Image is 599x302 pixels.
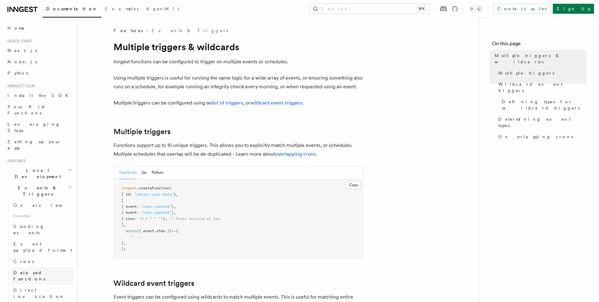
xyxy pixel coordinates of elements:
span: Determining event types [498,116,587,129]
button: Copy [346,181,361,189]
span: ] [121,222,124,227]
p: Multiple triggers can be configured using an , or . [114,99,363,107]
span: Quick start [5,39,32,44]
a: Event payload format [11,238,73,256]
span: Overview [13,203,78,208]
span: AgentKit [146,6,179,11]
span: => [172,229,176,233]
span: [ [121,198,124,202]
span: Local Development [5,167,68,180]
a: Contact sales [493,4,550,14]
button: Search...⌘K [310,4,430,14]
a: Overview [11,200,73,211]
span: Your first Functions [7,104,45,115]
span: , [154,229,156,233]
span: Next.js [7,48,37,53]
span: Wildcard event triggers [498,81,587,94]
span: , [176,192,178,197]
kbd: ⌘K [417,6,426,12]
a: Next.js [5,45,73,56]
a: Your first Functions [5,101,73,119]
span: , [124,222,126,227]
span: { cron [121,217,134,221]
p: Using multiple triggers is useful for running the same logic for a wide array of events, or ensur... [114,74,363,91]
a: Home [5,22,73,34]
a: overlapping crons [275,151,316,157]
p: Functions support up to 10 unique triggers. This allows you to explicitly match multiple events, ... [114,141,363,158]
button: Toggle dark mode [468,5,483,12]
span: { event [121,204,137,209]
span: Leveraging Steps [7,122,60,133]
a: Documentation [42,2,101,17]
span: Features [5,158,26,163]
span: : [130,192,132,197]
span: : [137,210,139,215]
a: Multiple triggers [496,67,587,79]
span: ( [169,186,172,190]
span: : [134,217,137,221]
span: , [174,210,176,215]
span: Multiple triggers [498,70,554,76]
span: Home [7,25,25,31]
a: Leveraging Steps [5,119,73,136]
a: Sign Up [553,4,594,14]
span: "resync-user-data" [134,192,174,197]
a: Crons [11,256,73,267]
a: Wildcard event triggers [114,279,194,288]
span: Defining types for wildcard triggers [502,99,587,111]
span: inngest [121,186,137,190]
span: } [172,210,174,215]
button: Events & Triggers [5,182,73,200]
a: Determining event types [496,114,587,131]
span: { [176,229,178,233]
span: Events & Triggers [5,185,68,197]
a: Direct invocation [11,285,73,302]
span: Event payload format [13,241,72,253]
a: Examples [101,2,142,17]
span: Documentation [46,6,98,11]
span: Direct invocation [13,288,65,299]
span: Features [114,27,143,34]
span: , [165,217,167,221]
span: Node.js [7,59,37,64]
a: Install the SDK [5,90,73,101]
p: Inngest functions can be configured to trigger on multiple events or schedules. [114,57,363,66]
span: Overlapping crons [498,134,573,140]
a: Wildcard event triggers [496,79,587,96]
span: } [121,241,124,245]
span: Python [7,71,30,75]
h1: Multiple triggers & wildcards [114,41,363,52]
a: Multiple triggers & wildcards [492,50,587,67]
span: ({ event [137,229,154,233]
span: { id [121,192,130,197]
a: AgentKit [142,2,183,17]
span: "user.created" [141,204,172,209]
span: // ... [130,235,143,239]
span: // Every morning at 5am [169,217,220,221]
span: Install the SDK [7,93,72,98]
span: Multiple triggers & wildcards [494,52,587,65]
a: Python [5,67,73,79]
span: ); [121,247,126,251]
button: Python [152,166,163,179]
span: Essentials [11,211,73,221]
a: Setting up your app [5,136,73,153]
h4: On this page [492,40,587,50]
a: Multiple triggers [114,127,171,136]
span: .createFunction [137,186,169,190]
span: Inngest tour [5,84,35,89]
span: step }) [156,229,172,233]
span: } [163,217,165,221]
span: Sending events [13,224,45,235]
span: "user.updated" [141,210,172,215]
span: } [172,204,174,209]
span: } [174,192,176,197]
a: Overlapping crons [496,131,587,142]
a: Delayed functions [11,267,73,285]
span: async [126,229,137,233]
button: TypeScript [119,166,137,179]
a: Defining types for wildcard triggers [499,96,587,114]
button: Go [142,166,147,179]
span: Examples [105,6,139,11]
a: list of triggers [212,100,243,106]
